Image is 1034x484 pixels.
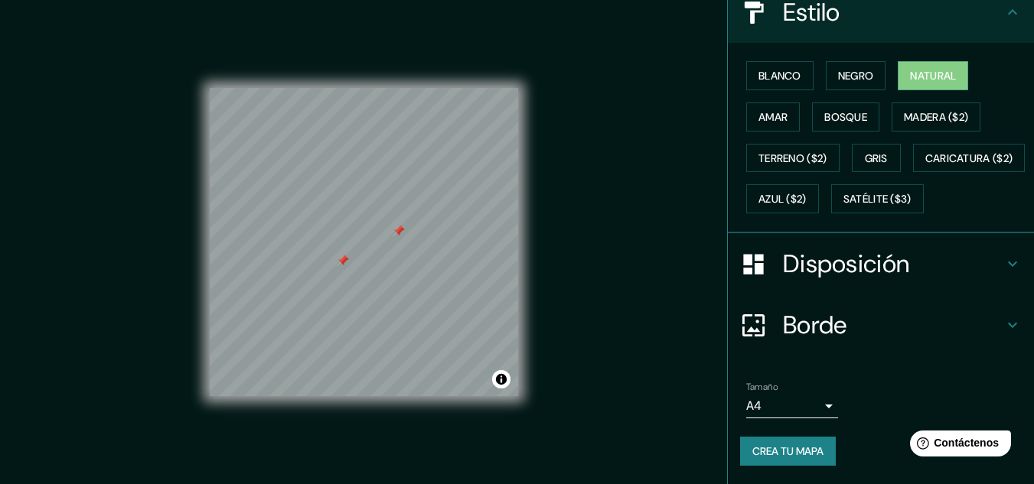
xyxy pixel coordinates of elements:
[728,233,1034,294] div: Disposición
[746,381,778,393] font: Tamaño
[746,184,819,213] button: Azul ($2)
[746,398,762,414] font: A4
[758,193,807,206] font: Azul ($2)
[898,424,1017,467] iframe: Lanzador de widgets de ayuda
[746,144,840,173] button: Terreno ($2)
[838,69,874,83] font: Negro
[904,110,968,124] font: Madera ($2)
[910,69,956,83] font: Natural
[752,444,824,458] font: Crea tu mapa
[783,248,909,280] font: Disposición
[925,151,1013,165] font: Caricatura ($2)
[892,102,980,132] button: Madera ($2)
[758,69,801,83] font: Blanco
[812,102,879,132] button: Bosque
[852,144,901,173] button: Gris
[758,151,827,165] font: Terreno ($2)
[210,88,518,396] canvas: Mapa
[746,394,838,418] div: A4
[740,437,836,466] button: Crea tu mapa
[913,144,1026,173] button: Caricatura ($2)
[826,61,886,90] button: Negro
[831,184,924,213] button: Satélite ($3)
[843,193,912,206] font: Satélite ($3)
[746,61,814,90] button: Blanco
[492,370,510,388] button: Activar o desactivar atribución
[783,309,847,341] font: Borde
[746,102,800,132] button: Amar
[824,110,867,124] font: Bosque
[728,294,1034,356] div: Borde
[758,110,788,124] font: Amar
[865,151,888,165] font: Gris
[898,61,968,90] button: Natural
